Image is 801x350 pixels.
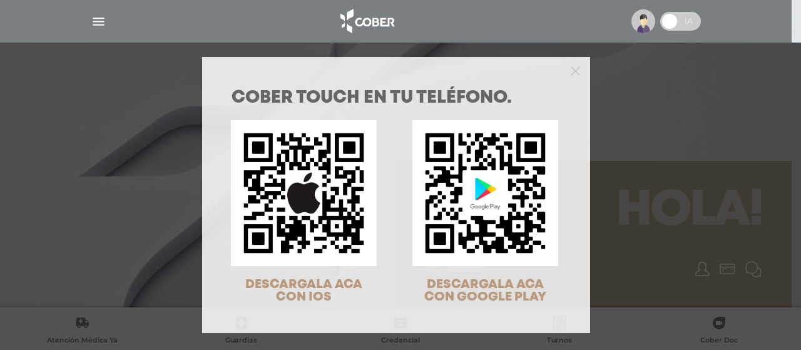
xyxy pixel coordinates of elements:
[232,90,561,107] h1: COBER TOUCH en tu teléfono.
[412,120,558,266] img: qr-code
[245,279,362,303] span: DESCARGALA ACA CON IOS
[424,279,546,303] span: DESCARGALA ACA CON GOOGLE PLAY
[231,120,377,266] img: qr-code
[571,64,580,76] button: Close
